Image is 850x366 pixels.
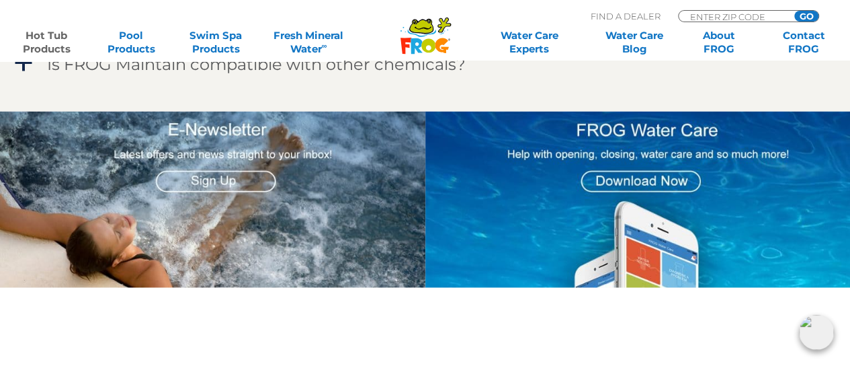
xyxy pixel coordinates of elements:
[13,29,79,56] a: Hot TubProducts
[183,29,249,56] a: Swim SpaProducts
[799,315,834,350] img: openIcon
[267,29,350,56] a: Fresh MineralWater∞
[591,10,661,22] p: Find A Dealer
[12,52,839,77] a: a Is FROG Maintain compatible with other chemicals?
[794,11,818,22] input: GO
[601,29,667,56] a: Water CareBlog
[771,29,837,56] a: ContactFROG
[476,29,583,56] a: Water CareExperts
[322,41,327,50] sup: ∞
[98,29,164,56] a: PoolProducts
[47,55,466,73] h4: Is FROG Maintain compatible with other chemicals?
[686,29,752,56] a: AboutFROG
[13,53,34,73] span: a
[689,11,779,22] input: Zip Code Form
